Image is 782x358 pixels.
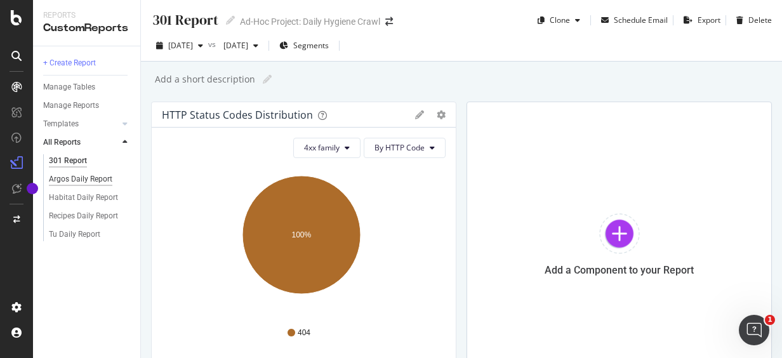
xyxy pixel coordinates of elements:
[596,10,668,30] button: Schedule Email
[43,117,79,131] div: Templates
[49,154,131,168] a: 301 Report
[43,56,96,70] div: + Create Report
[43,81,131,94] a: Manage Tables
[27,183,38,194] div: Tooltip anchor
[43,136,81,149] div: All Reports
[614,15,668,25] div: Schedule Email
[550,15,570,25] div: Clone
[43,81,95,94] div: Manage Tables
[218,36,263,56] button: [DATE]
[49,228,131,241] a: Tu Daily Report
[293,138,361,158] button: 4xx family
[298,328,310,338] span: 404
[698,15,720,25] div: Export
[162,168,441,315] svg: A chart.
[49,209,118,223] div: Recipes Daily Report
[151,36,208,56] button: [DATE]
[385,17,393,26] div: arrow-right-arrow-left
[43,136,119,149] a: All Reports
[43,99,131,112] a: Manage Reports
[168,40,193,51] span: 2025 Oct. 10th
[49,173,131,186] a: Argos Daily Report
[49,154,87,168] div: 301 Report
[49,209,131,223] a: Recipes Daily Report
[49,191,118,204] div: Habitat Daily Report
[43,117,119,131] a: Templates
[263,75,272,84] i: Edit report name
[49,191,131,204] a: Habitat Daily Report
[49,173,112,186] div: Argos Daily Report
[292,230,312,239] text: 100%
[218,40,248,51] span: 2025 Sep. 12th
[240,15,380,28] div: Ad-Hoc Project: Daily Hygiene Crawl
[154,73,255,86] div: Add a short description
[545,264,694,276] div: Add a Component to your Report
[293,40,329,51] span: Segments
[364,138,446,158] button: By HTTP Code
[748,15,772,25] div: Delete
[765,315,775,325] span: 1
[49,228,100,241] div: Tu Daily Report
[374,142,425,153] span: By HTTP Code
[43,21,130,36] div: CustomReports
[226,16,235,25] i: Edit report name
[274,36,334,56] button: Segments
[43,56,131,70] a: + Create Report
[304,142,340,153] span: 4xx family
[739,315,769,345] iframe: Intercom live chat
[151,10,218,30] div: 301 Report
[679,10,720,30] button: Export
[731,10,772,30] button: Delete
[162,109,313,121] div: HTTP Status Codes Distribution
[43,10,130,21] div: Reports
[533,10,585,30] button: Clone
[43,99,99,112] div: Manage Reports
[437,110,446,119] div: gear
[208,39,218,50] span: vs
